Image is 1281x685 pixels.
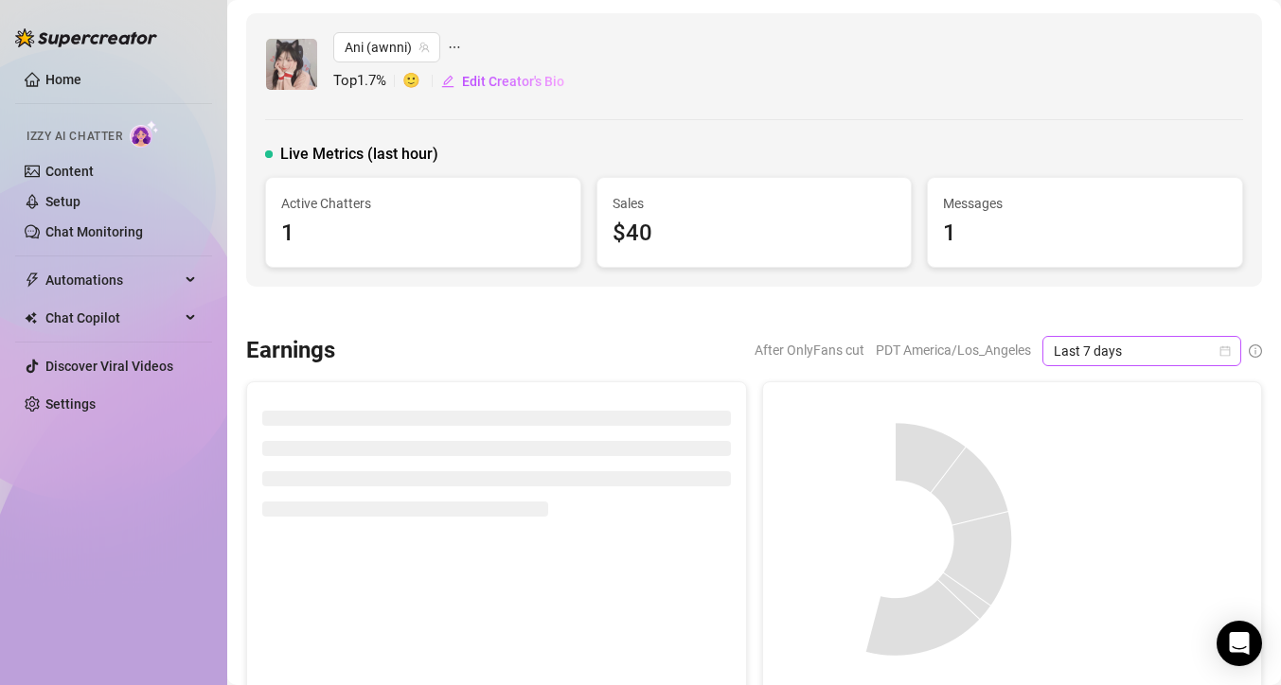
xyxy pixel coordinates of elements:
[281,216,565,252] div: 1
[15,28,157,47] img: logo-BBDzfeDw.svg
[462,74,564,89] span: Edit Creator's Bio
[943,193,1227,214] span: Messages
[1217,621,1262,666] div: Open Intercom Messenger
[418,42,430,53] span: team
[280,143,438,166] span: Live Metrics (last hour)
[45,396,96,412] a: Settings
[45,194,80,209] a: Setup
[45,72,81,87] a: Home
[448,32,461,62] span: ellipsis
[943,216,1227,252] div: 1
[45,303,180,333] span: Chat Copilot
[266,39,317,90] img: Ani
[281,193,565,214] span: Active Chatters
[345,33,429,61] span: Ani (awnni)
[333,70,402,93] span: Top 1.7 %
[441,75,454,88] span: edit
[876,336,1031,364] span: PDT America/Los_Angeles
[1054,337,1230,365] span: Last 7 days
[130,120,159,148] img: AI Chatter
[1249,344,1262,358] span: info-circle
[25,272,40,288] span: thunderbolt
[45,265,180,295] span: Automations
[440,66,565,97] button: Edit Creator's Bio
[45,164,94,179] a: Content
[25,311,37,325] img: Chat Copilot
[246,336,335,366] h3: Earnings
[613,216,897,252] div: $40
[45,224,143,239] a: Chat Monitoring
[613,193,897,214] span: Sales
[1219,345,1231,357] span: calendar
[402,70,440,93] span: 🙂
[27,128,122,146] span: Izzy AI Chatter
[45,359,173,374] a: Discover Viral Videos
[755,336,864,364] span: After OnlyFans cut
